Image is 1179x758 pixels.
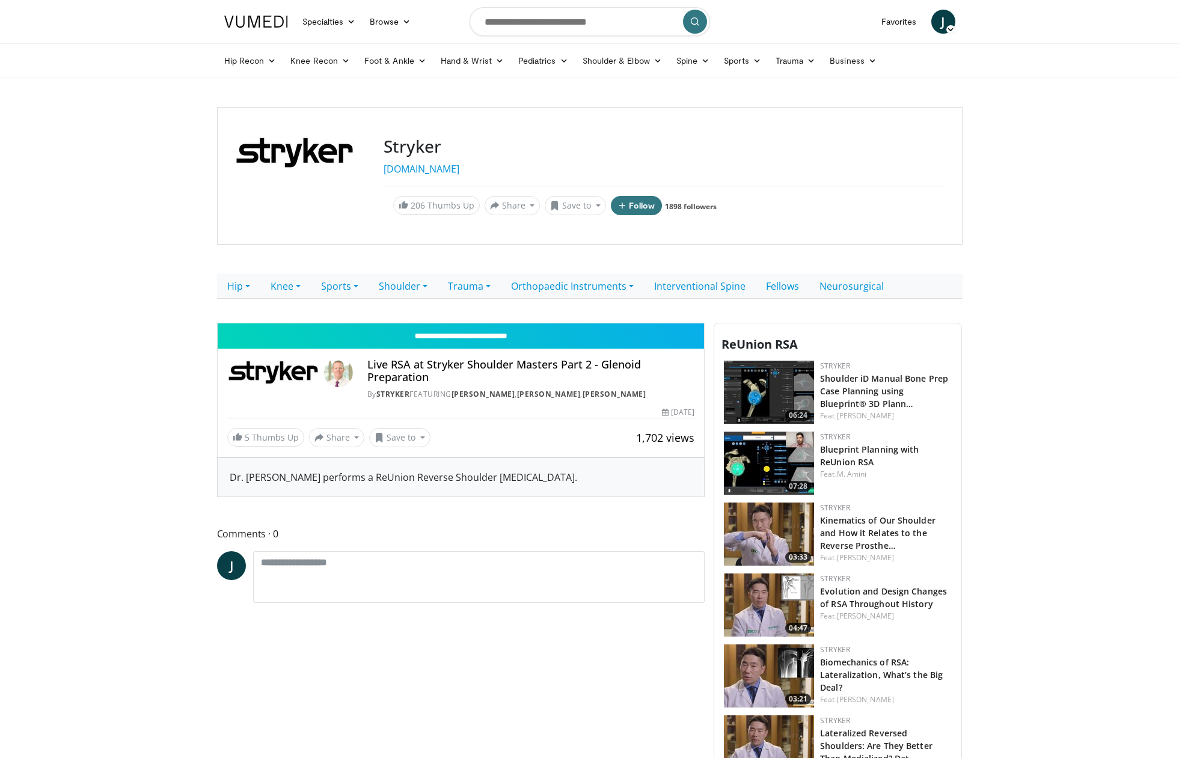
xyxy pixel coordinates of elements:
[820,444,919,468] a: Blueprint Planning with ReUnion RSA
[363,10,418,34] a: Browse
[575,49,669,73] a: Shoulder & Elbow
[224,16,288,28] img: VuMedi Logo
[384,136,945,157] h3: Stryker
[820,469,952,480] div: Feat.
[311,274,369,299] a: Sports
[931,10,955,34] a: J
[820,656,943,693] a: Biomechanics of RSA: Lateralization, What’s the Big Deal?
[217,49,284,73] a: Hip Recon
[724,432,814,495] a: 07:28
[369,428,430,447] button: Save to
[785,410,811,421] span: 06:24
[724,573,814,637] img: 306e6e19-e8af-49c2-973e-5f3a033b54b2.150x105_q85_crop-smart_upscale.jpg
[820,644,850,655] a: Stryker
[820,715,850,726] a: Stryker
[820,552,952,563] div: Feat.
[717,49,768,73] a: Sports
[820,411,952,421] div: Feat.
[724,644,814,708] a: 03:21
[724,432,814,495] img: b745bf0a-de15-4ef7-a148-80f8a264117e.150x105_q85_crop-smart_upscale.jpg
[227,358,319,387] img: Stryker
[511,49,575,73] a: Pediatrics
[837,552,894,563] a: [PERSON_NAME]
[724,503,814,566] img: 57eab85a-55f9-4acf-95ff-b974f6996e98.150x105_q85_crop-smart_upscale.jpg
[820,515,936,551] a: Kinematics of Our Shoulder and How it Relates to the Reverse Prosthe…
[820,694,952,705] div: Feat.
[433,49,511,73] a: Hand & Wrist
[837,694,894,705] a: [PERSON_NAME]
[393,196,480,215] a: 206 Thumbs Up
[662,407,694,418] div: [DATE]
[217,274,260,299] a: Hip
[785,623,811,634] span: 04:47
[438,274,501,299] a: Trauma
[217,551,246,580] a: J
[357,49,433,73] a: Foot & Ankle
[785,694,811,705] span: 03:21
[384,162,459,176] a: [DOMAIN_NAME]
[820,361,850,371] a: Stryker
[669,49,717,73] a: Spine
[376,389,410,399] a: Stryker
[837,411,894,421] a: [PERSON_NAME]
[295,10,363,34] a: Specialties
[367,358,694,384] h4: Live RSA at Stryker Shoulder Masters Part 2 - Glenoid Preparation
[517,389,581,399] a: [PERSON_NAME]
[501,274,644,299] a: Orthopaedic Instruments
[636,430,694,445] span: 1,702 views
[756,274,809,299] a: Fellows
[837,611,894,621] a: [PERSON_NAME]
[768,49,823,73] a: Trauma
[809,274,894,299] a: Neurosurgical
[820,373,948,409] a: Shoulder iD Manual Bone Prep Case Planning using Blueprint® 3D Plann…
[724,503,814,566] a: 03:33
[369,274,438,299] a: Shoulder
[724,573,814,637] a: 04:47
[837,469,867,479] a: M. Amini
[820,585,947,610] a: Evolution and Design Changes of RSA Throughout History
[283,49,357,73] a: Knee Recon
[218,458,705,497] div: Dr. [PERSON_NAME] performs a ReUnion Reverse Shoulder [MEDICAL_DATA].
[245,432,250,443] span: 5
[822,49,884,73] a: Business
[820,573,850,584] a: Stryker
[785,481,811,492] span: 07:28
[227,428,304,447] a: 5 Thumbs Up
[820,432,850,442] a: Stryker
[545,196,606,215] button: Save to
[665,201,717,212] a: 1898 followers
[644,274,756,299] a: Interventional Spine
[724,361,814,424] img: aa4a9f6e-c606-48fe-b6ee-a947cc0a04c2.150x105_q85_crop-smart_upscale.jpg
[485,196,541,215] button: Share
[411,200,425,211] span: 206
[583,389,646,399] a: [PERSON_NAME]
[470,7,710,36] input: Search topics, interventions
[820,503,850,513] a: Stryker
[724,361,814,424] a: 06:24
[820,611,952,622] div: Feat.
[260,274,311,299] a: Knee
[217,526,705,542] span: Comments 0
[785,552,811,563] span: 03:33
[309,428,365,447] button: Share
[452,389,515,399] a: [PERSON_NAME]
[721,336,798,352] span: ReUnion RSA
[367,389,694,400] div: By FEATURING , ,
[874,10,924,34] a: Favorites
[724,644,814,708] img: cff6731d-7389-4e0e-be91-31205aac877c.150x105_q85_crop-smart_upscale.jpg
[324,358,353,387] img: Avatar
[611,196,663,215] button: Follow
